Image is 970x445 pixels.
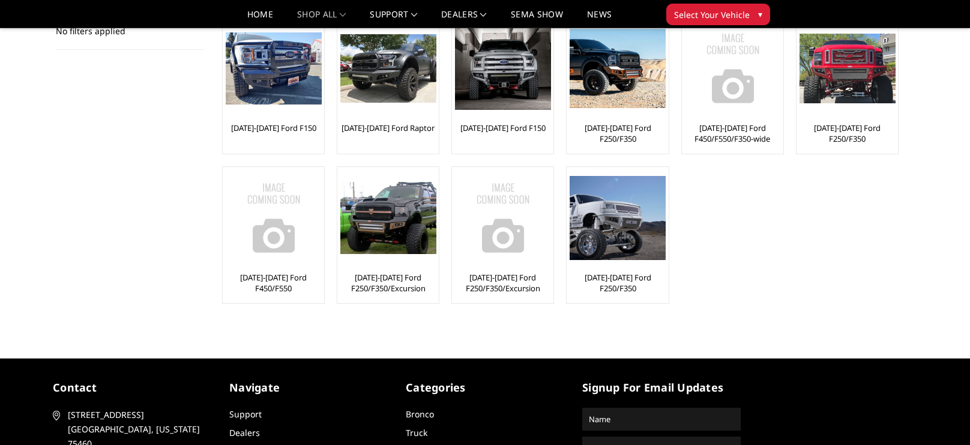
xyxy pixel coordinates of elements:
[229,408,262,420] a: Support
[342,123,435,133] a: [DATE]-[DATE] Ford Raptor
[406,408,434,420] a: Bronco
[229,380,388,396] h5: Navigate
[455,170,551,266] img: No Image
[441,10,487,28] a: Dealers
[666,4,770,25] button: Select Your Vehicle
[758,8,762,20] span: ▾
[226,170,321,266] a: No Image
[370,10,417,28] a: Support
[340,272,436,294] a: [DATE]-[DATE] Ford F250/F350/Excursion
[226,170,322,266] img: No Image
[511,10,563,28] a: SEMA Show
[570,123,665,144] a: [DATE]-[DATE] Ford F250/F350
[460,123,546,133] a: [DATE]-[DATE] Ford F150
[800,123,895,144] a: [DATE]-[DATE] Ford F250/F350
[297,10,346,28] a: shop all
[685,20,781,117] img: No Image
[584,410,739,429] input: Name
[229,427,260,438] a: Dealers
[685,123,780,144] a: [DATE]-[DATE] Ford F450/F550/F350-wide
[231,123,316,133] a: [DATE]-[DATE] Ford F150
[674,8,750,21] span: Select Your Vehicle
[406,427,427,438] a: Truck
[226,272,321,294] a: [DATE]-[DATE] Ford F450/F550
[587,10,612,28] a: News
[455,272,550,294] a: [DATE]-[DATE] Ford F250/F350/Excursion
[406,380,564,396] h5: Categories
[570,272,665,294] a: [DATE]-[DATE] Ford F250/F350
[53,380,211,396] h5: contact
[582,380,741,396] h5: signup for email updates
[247,10,273,28] a: Home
